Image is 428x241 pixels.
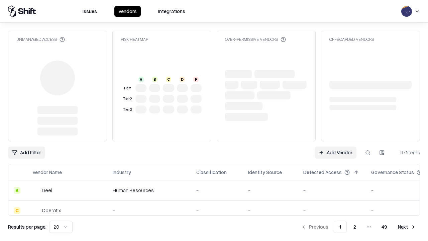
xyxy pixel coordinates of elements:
div: B [152,77,157,82]
div: C [166,77,171,82]
div: B [14,187,20,194]
button: Add Filter [8,147,45,159]
button: Next [394,221,420,233]
button: Vendors [114,6,141,17]
div: Tier 1 [122,85,133,91]
div: 971 items [393,149,420,156]
div: Tier 3 [122,107,133,112]
button: 1 [334,221,347,233]
div: Deel [42,187,52,194]
div: Over-Permissive Vendors [225,36,286,42]
div: - [248,207,293,214]
p: Results per page: [8,223,46,230]
div: A [138,77,144,82]
div: Human Resources [113,187,186,194]
div: Identity Source [248,169,282,176]
img: Deel [32,187,39,194]
div: Operatix [42,207,61,214]
div: - [196,187,237,194]
div: Detected Access [303,169,342,176]
button: Integrations [154,6,189,17]
div: Vendor Name [32,169,62,176]
div: - [113,207,186,214]
div: Industry [113,169,131,176]
div: Classification [196,169,227,176]
img: Operatix [32,207,39,214]
div: Governance Status [371,169,414,176]
div: Tier 2 [122,96,133,102]
div: - [303,207,360,214]
div: Risk Heatmap [121,36,148,42]
div: Unmanaged Access [16,36,65,42]
button: Issues [79,6,101,17]
div: D [180,77,185,82]
div: - [248,187,293,194]
div: F [193,77,199,82]
div: Offboarded Vendors [329,36,374,42]
button: 49 [376,221,393,233]
nav: pagination [297,221,420,233]
a: Add Vendor [315,147,356,159]
div: - [303,187,360,194]
div: - [196,207,237,214]
div: C [14,207,20,214]
button: 2 [348,221,361,233]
